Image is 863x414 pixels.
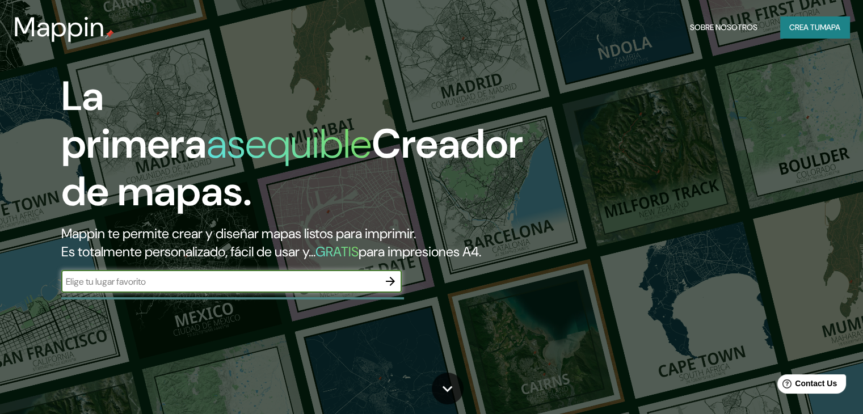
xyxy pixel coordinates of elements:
font: Mappin [14,9,105,45]
font: Crea tu [789,22,820,32]
font: GRATIS [315,243,359,260]
font: mapa [820,22,840,32]
font: Creador de mapas. [61,117,523,218]
font: asequible [207,117,372,170]
font: para impresiones A4. [359,243,481,260]
iframe: Help widget launcher [762,370,851,402]
button: Crea tumapa [780,16,849,38]
font: Sobre nosotros [690,22,757,32]
button: Sobre nosotros [685,16,762,38]
font: La primera [61,70,207,170]
font: Es totalmente personalizado, fácil de usar y... [61,243,315,260]
input: Elige tu lugar favorito [61,275,379,288]
img: pin de mapeo [105,29,114,39]
font: Mappin te permite crear y diseñar mapas listos para imprimir. [61,225,416,242]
